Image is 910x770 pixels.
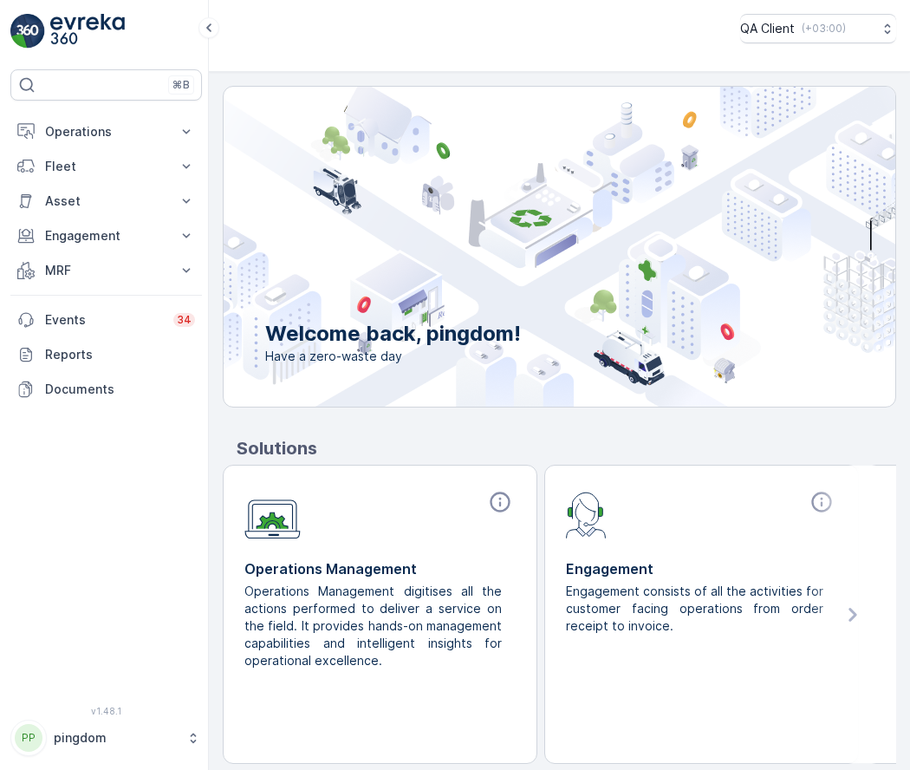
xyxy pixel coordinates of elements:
[45,227,167,245] p: Engagement
[244,558,516,579] p: Operations Management
[244,490,301,539] img: module-icon
[10,337,202,372] a: Reports
[15,724,42,752] div: PP
[45,381,195,398] p: Documents
[10,14,45,49] img: logo
[10,114,202,149] button: Operations
[50,14,125,49] img: logo_light-DOdMpM7g.png
[54,729,178,747] p: pingdom
[177,313,192,327] p: 34
[802,22,846,36] p: ( +03:00 )
[244,583,502,669] p: Operations Management digitises all the actions performed to deliver a service on the field. It p...
[10,706,202,716] span: v 1.48.1
[10,372,202,407] a: Documents
[45,311,163,329] p: Events
[740,20,795,37] p: QA Client
[265,320,521,348] p: Welcome back, pingdom!
[566,490,607,538] img: module-icon
[10,303,202,337] a: Events34
[10,149,202,184] button: Fleet
[45,158,167,175] p: Fleet
[10,219,202,253] button: Engagement
[45,346,195,363] p: Reports
[172,78,190,92] p: ⌘B
[45,123,167,140] p: Operations
[740,14,896,43] button: QA Client(+03:00)
[566,583,823,635] p: Engagement consists of all the activities for customer facing operations from order receipt to in...
[45,262,167,279] p: MRF
[237,435,896,461] p: Solutions
[45,192,167,210] p: Asset
[10,253,202,288] button: MRF
[146,87,895,407] img: city illustration
[265,348,521,365] span: Have a zero-waste day
[10,720,202,756] button: PPpingdom
[566,558,837,579] p: Engagement
[10,184,202,219] button: Asset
